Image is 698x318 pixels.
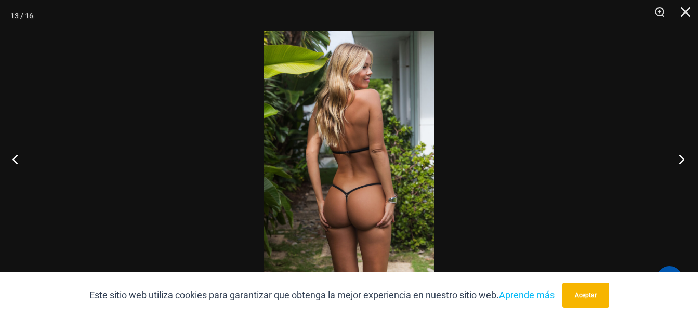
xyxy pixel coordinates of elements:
a: Aprende más [499,289,555,300]
button: Próximo [659,133,698,185]
img: Trade Winds IvoryInk 819 One Piece 03 [264,31,434,287]
div: 13 / 16 [10,8,33,23]
p: Este sitio web utiliza cookies para garantizar que obtenga la mejor experiencia en nuestro sitio ... [89,287,555,303]
button: Aceptar [562,283,609,308]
